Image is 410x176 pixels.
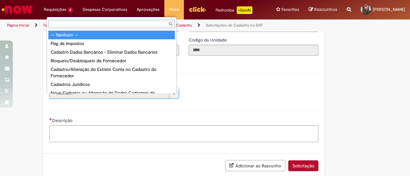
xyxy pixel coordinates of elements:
[48,39,175,48] div: Flag de Impostos
[47,29,176,93] ul: Tipo da Solicitação
[48,80,175,89] div: Cadastros Jurídicos
[48,65,175,80] div: Cadastro/Alteração do Extrato Conta no Cadastro do Fornecedor
[48,48,175,57] div: Cadastro Dados Bancários - Eliminar Dados Bancários
[48,89,175,104] div: Novo Cadastro ou Alteração de Dados Cadastrais de Funcionário
[48,57,175,65] div: Bloqueio/Desbloqueio de Fornecedor
[48,31,175,39] div: -- Nenhum --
